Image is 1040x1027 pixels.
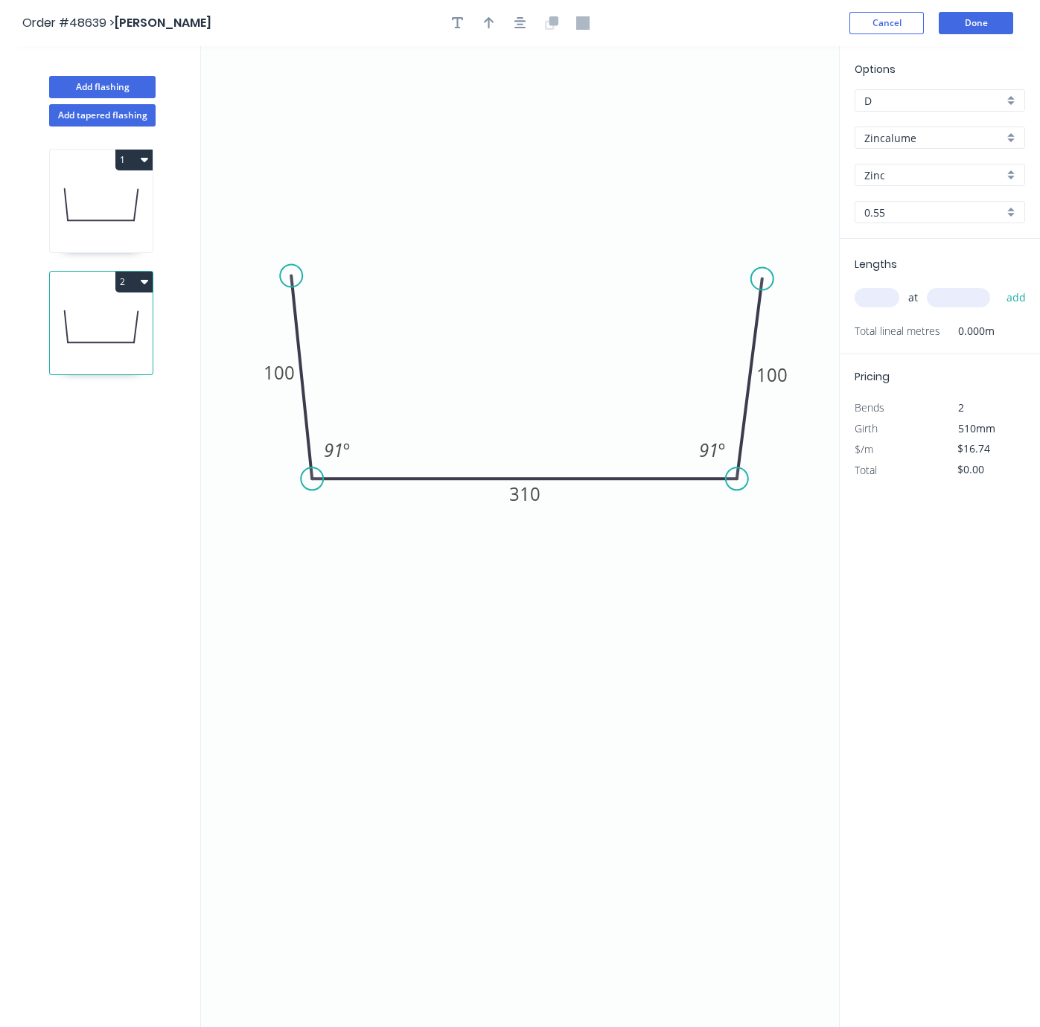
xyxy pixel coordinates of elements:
button: Done [939,12,1013,34]
span: Total [855,463,877,477]
button: Add tapered flashing [49,104,156,127]
span: Girth [855,421,878,435]
tspan: 91 [699,438,718,462]
span: Total lineal metres [855,321,940,342]
button: Cancel [849,12,924,34]
button: 1 [115,150,153,170]
tspan: 310 [509,481,540,506]
span: 510mm [958,421,995,435]
tspan: º [718,438,725,462]
tspan: 100 [264,360,295,385]
span: [PERSON_NAME] [115,14,211,31]
input: Thickness [864,205,1004,220]
input: Material [864,130,1004,146]
input: Price level [864,93,1004,109]
span: 2 [958,400,964,415]
tspan: 91 [324,438,343,462]
span: Lengths [855,257,897,272]
span: 0.000m [940,321,995,342]
input: Colour [864,167,1004,183]
tspan: 100 [756,362,788,387]
span: Bends [855,400,884,415]
tspan: º [343,438,350,462]
span: Options [855,62,896,77]
button: 2 [115,272,153,292]
span: Pricing [855,369,890,384]
button: Add flashing [49,76,156,98]
span: at [908,287,918,308]
svg: 0 [201,46,839,1027]
span: Order #48639 > [22,14,115,31]
button: add [999,285,1034,310]
span: $/m [855,442,873,456]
